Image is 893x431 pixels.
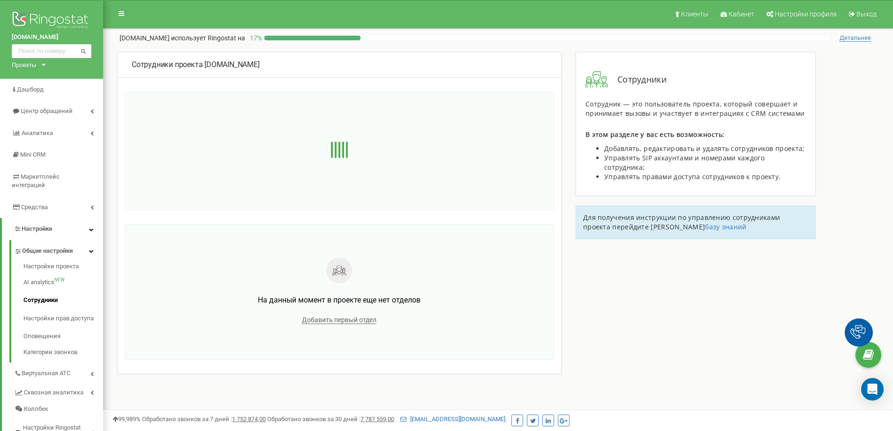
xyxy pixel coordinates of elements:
span: Сквозная аналитика [24,388,83,397]
span: Сотрудник — это пользователь проекта, который совершает и принимает вызовы и участвует в интеграц... [585,99,804,118]
span: Детальнее [840,34,871,42]
span: Коллбек [24,405,48,414]
a: Коллбек [14,401,103,417]
span: Управлять SIP аккаунтами и номерами каждого сотрудника; [604,153,765,172]
span: Кабинет [728,10,754,18]
div: Open Intercom Messenger [861,378,884,401]
a: Настройки прав доступа [23,310,103,328]
a: AI analyticsNEW [23,273,103,292]
div: Проекты [12,60,36,69]
a: [DOMAIN_NAME] [12,33,91,42]
span: использует Ringostat на [171,34,245,42]
span: Маркетплейс интеграций [12,173,60,189]
span: 99,989% [113,416,141,423]
u: 1 752 874,00 [232,416,266,423]
span: Средства [21,204,48,211]
a: Виртуальная АТС [14,363,103,382]
span: Обработано звонков за 7 дней : [142,416,266,423]
a: базу знаний [705,222,746,231]
span: Настройки профиля [775,10,837,18]
input: Поиск по номеру [12,44,91,58]
img: Ringostat logo [12,9,91,33]
a: Настройки проекта [23,262,103,273]
a: Сотрудники [23,291,103,310]
div: [DOMAIN_NAME] [132,60,547,70]
span: Сотрудники [608,74,667,86]
a: Общие настройки [14,240,103,259]
span: Сотрудники проекта [132,60,203,69]
span: Управлять правами доступа сотрудников к проекту. [604,172,780,181]
span: Центр обращений [21,107,73,114]
a: Настройки [2,218,103,240]
span: Дашборд [17,86,44,93]
span: Для получения инструкции по управлению сотрудниками проекта перейдите [PERSON_NAME] [583,213,780,231]
a: Категории звонков [23,346,103,357]
span: Виртуальная АТС [22,369,70,378]
span: Добавить первый отдел [302,316,376,324]
span: Обработано звонков за 30 дней : [267,416,394,423]
span: Клиенты [681,10,708,18]
span: Общие настройки [22,247,73,256]
span: Выход [856,10,877,18]
span: Настройки [22,225,52,232]
span: В этом разделе у вас есть возможность: [585,130,724,139]
p: 17 % [245,33,264,43]
span: Добавлять, редактировать и удалять сотрудников проекта; [604,144,805,153]
u: 7 787 559,00 [360,416,394,423]
span: На данный момент в проекте еще нет отделов [258,295,420,304]
a: Оповещения [23,327,103,346]
span: Аналитика [22,129,53,136]
a: [EMAIL_ADDRESS][DOMAIN_NAME] [400,416,505,423]
a: Сквозная аналитика [14,382,103,401]
span: Mini CRM [20,151,45,158]
p: [DOMAIN_NAME] [120,33,245,43]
